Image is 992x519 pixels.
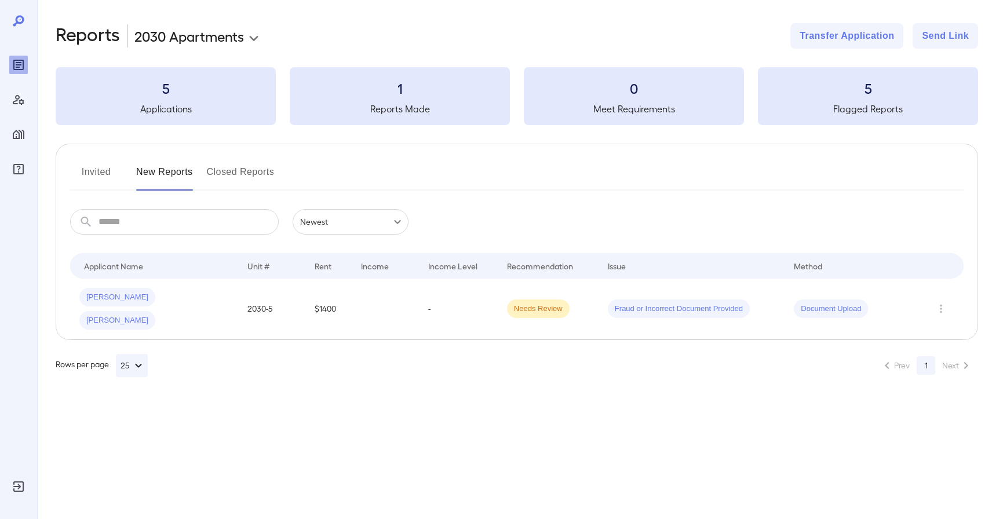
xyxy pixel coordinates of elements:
[790,23,903,49] button: Transfer Application
[875,356,978,375] nav: pagination navigation
[913,23,978,49] button: Send Link
[932,299,950,318] button: Row Actions
[305,279,352,339] td: $1400
[9,125,28,144] div: Manage Properties
[56,354,148,377] div: Rows per page
[136,163,193,191] button: New Reports
[419,279,498,339] td: -
[79,315,155,326] span: [PERSON_NAME]
[794,304,868,315] span: Document Upload
[758,79,978,97] h3: 5
[84,259,143,273] div: Applicant Name
[56,102,276,116] h5: Applications
[507,259,573,273] div: Recommendation
[794,259,822,273] div: Method
[247,259,269,273] div: Unit #
[290,102,510,116] h5: Reports Made
[9,90,28,109] div: Manage Users
[134,27,244,45] p: 2030 Apartments
[56,67,978,125] summary: 5Applications1Reports Made0Meet Requirements5Flagged Reports
[758,102,978,116] h5: Flagged Reports
[293,209,409,235] div: Newest
[315,259,333,273] div: Rent
[207,163,275,191] button: Closed Reports
[524,79,744,97] h3: 0
[361,259,389,273] div: Income
[238,279,305,339] td: 2030-5
[290,79,510,97] h3: 1
[608,259,626,273] div: Issue
[9,56,28,74] div: Reports
[56,23,120,49] h2: Reports
[70,163,122,191] button: Invited
[79,292,155,303] span: [PERSON_NAME]
[524,102,744,116] h5: Meet Requirements
[608,304,750,315] span: Fraud or Incorrect Document Provided
[917,356,935,375] button: page 1
[9,160,28,178] div: FAQ
[9,477,28,496] div: Log Out
[507,304,570,315] span: Needs Review
[428,259,477,273] div: Income Level
[56,79,276,97] h3: 5
[116,354,148,377] button: 25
